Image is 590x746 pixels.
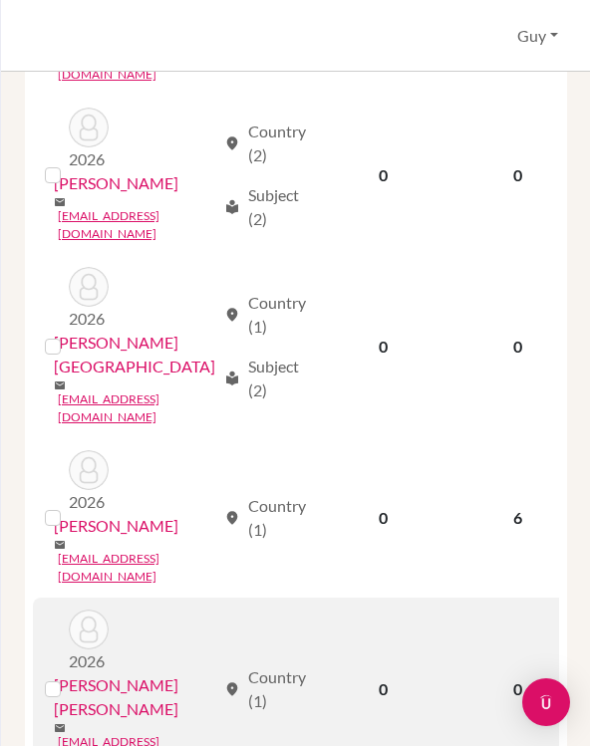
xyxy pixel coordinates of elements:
[318,438,448,598] td: 0
[54,331,215,378] a: [PERSON_NAME][GEOGRAPHIC_DATA]
[69,490,109,514] p: 2026
[522,678,570,726] div: Open Intercom Messenger
[224,665,306,713] div: Country (1)
[224,183,306,231] div: Subject (2)
[318,96,448,255] td: 0
[69,610,109,649] img: Suarez Carulla, Oscar
[224,355,306,402] div: Subject (2)
[69,147,109,171] p: 2026
[448,255,586,438] td: 0
[54,379,66,391] span: mail
[54,722,66,734] span: mail
[224,371,240,386] span: local_library
[224,291,306,339] div: Country (1)
[224,135,240,151] span: location_on
[224,681,240,697] span: location_on
[69,307,109,331] p: 2026
[448,438,586,598] td: 6
[69,108,109,147] img: Sankaye, Aryan
[224,120,306,167] div: Country (2)
[69,450,109,490] img: Siniscalco, Adrian
[54,673,215,721] a: [PERSON_NAME] [PERSON_NAME]
[224,307,240,323] span: location_on
[54,196,66,208] span: mail
[58,550,215,586] a: [EMAIL_ADDRESS][DOMAIN_NAME]
[58,390,215,426] a: [EMAIL_ADDRESS][DOMAIN_NAME]
[224,494,306,542] div: Country (1)
[224,510,240,526] span: location_on
[508,17,567,55] button: Guy
[69,267,109,307] img: Si-Ahmed, Aden
[224,199,240,215] span: local_library
[58,207,215,243] a: [EMAIL_ADDRESS][DOMAIN_NAME]
[448,96,586,255] td: 0
[54,514,178,538] a: [PERSON_NAME]
[318,255,448,438] td: 0
[54,539,66,551] span: mail
[69,649,109,673] p: 2026
[54,171,178,195] a: [PERSON_NAME]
